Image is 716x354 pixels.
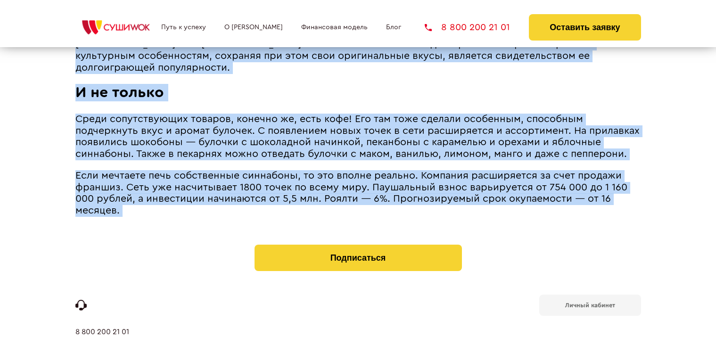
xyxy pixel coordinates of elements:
button: Оставить заявку [529,14,641,41]
span: Среди сопутствующих товаров, конечно же, есть кофе! Его там тоже сделали особенным, способным под... [75,114,640,159]
a: Личный кабинет [539,295,641,316]
a: О [PERSON_NAME] [224,24,283,31]
b: Личный кабинет [565,302,615,308]
button: Подписаться [255,245,462,271]
a: 8 800 200 21 01 [425,23,510,32]
a: Путь к успеху [161,24,206,31]
span: И не только [75,85,164,100]
span: Если мечтаете печь собственные синнабоны, то это вполне реально. Компания расширяется за счет про... [75,171,627,215]
span: 8 800 200 21 01 [441,23,510,32]
a: Финансовая модель [301,24,368,31]
span: Путь успеха [PERSON_NAME] еще далек от завершения. В 2023 году компания приступила к реализации а... [75,16,594,72]
a: Блог [386,24,401,31]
